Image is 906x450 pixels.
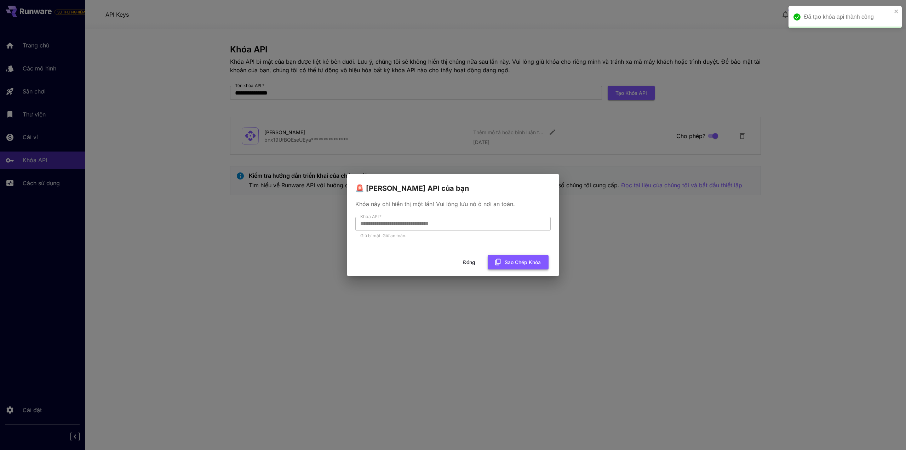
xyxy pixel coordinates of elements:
[355,200,515,207] font: Khóa này chỉ hiển thị một lần! Vui lòng lưu nó ở nơi an toàn.
[463,259,475,265] font: Đóng
[355,184,469,193] font: 🚨 [PERSON_NAME] API của bạn
[488,255,549,269] button: Sao chép khóa
[505,259,541,265] font: Sao chép khóa
[360,214,379,219] font: Khóa API
[453,255,485,269] button: Đóng
[894,8,899,14] button: đóng
[804,14,874,20] font: Đã tạo khóa api thành công
[360,233,406,238] font: Giữ bí mật. Giữ an toàn.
